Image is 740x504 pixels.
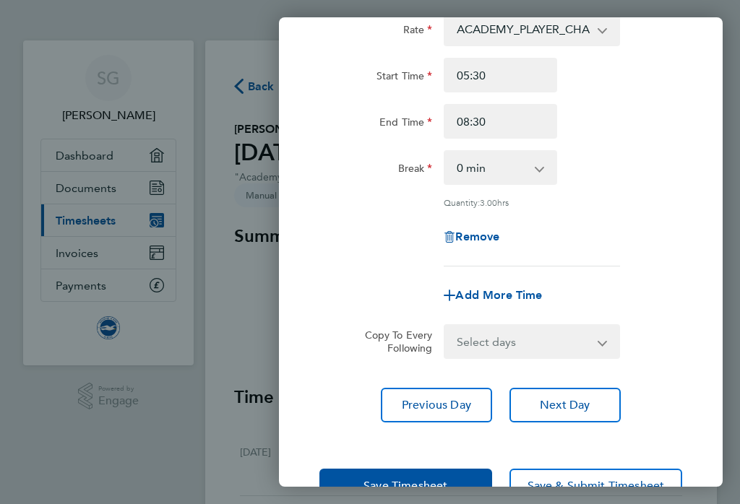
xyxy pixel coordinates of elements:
[444,104,557,139] input: E.g. 18:00
[377,69,433,87] label: Start Time
[540,398,590,412] span: Next Day
[455,230,499,243] span: Remove
[444,290,542,301] button: Add More Time
[319,469,492,503] button: Save Timesheet
[444,231,499,243] button: Remove
[480,196,497,208] span: 3.00
[350,329,433,355] label: Copy To Every Following
[398,162,433,179] label: Break
[403,23,433,40] label: Rate
[444,196,619,208] div: Quantity: hrs
[381,388,492,422] button: Previous Day
[402,398,471,412] span: Previous Day
[455,288,542,302] span: Add More Time
[379,116,432,133] label: End Time
[528,479,665,493] span: Save & Submit Timesheet
[509,388,621,422] button: Next Day
[444,58,557,92] input: E.g. 08:00
[363,479,447,493] span: Save Timesheet
[509,469,682,503] button: Save & Submit Timesheet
